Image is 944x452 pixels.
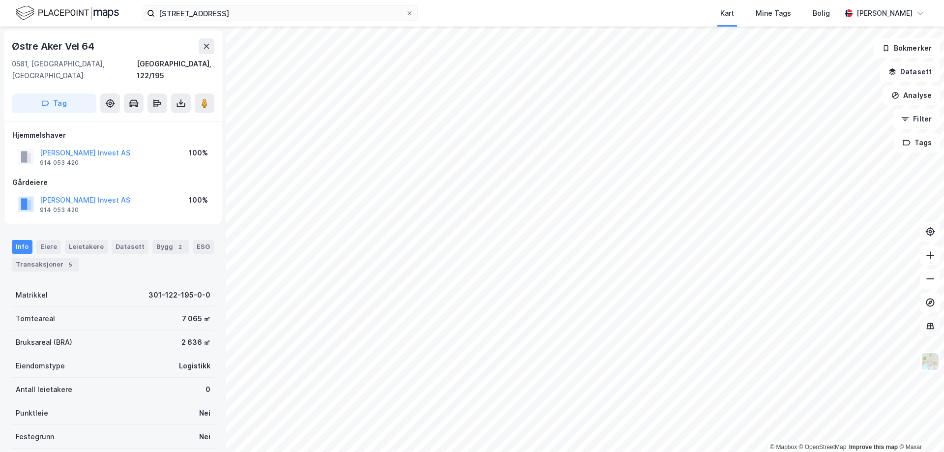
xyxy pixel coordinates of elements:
[182,313,210,325] div: 7 065 ㎡
[16,431,54,443] div: Festegrunn
[12,93,96,113] button: Tag
[893,109,940,129] button: Filter
[12,258,79,271] div: Transaksjoner
[16,289,48,301] div: Matrikkel
[16,4,119,22] img: logo.f888ab2527a4732fd821a326f86c7f29.svg
[199,407,210,419] div: Nei
[16,336,72,348] div: Bruksareal (BRA)
[799,444,847,451] a: OpenStreetMap
[894,133,940,152] button: Tags
[849,444,898,451] a: Improve this map
[12,240,32,254] div: Info
[16,360,65,372] div: Eiendomstype
[883,86,940,105] button: Analyse
[921,352,940,371] img: Z
[874,38,940,58] button: Bokmerker
[199,431,210,443] div: Nei
[137,58,214,82] div: [GEOGRAPHIC_DATA], 122/195
[148,289,210,301] div: 301-122-195-0-0
[880,62,940,82] button: Datasett
[16,384,72,395] div: Antall leietakere
[189,147,208,159] div: 100%
[179,360,210,372] div: Logistikk
[155,6,406,21] input: Søk på adresse, matrikkel, gårdeiere, leietakere eller personer
[12,129,214,141] div: Hjemmelshaver
[12,38,96,54] div: Østre Aker Vei 64
[36,240,61,254] div: Eiere
[16,313,55,325] div: Tomteareal
[193,240,214,254] div: ESG
[40,159,79,167] div: 914 053 420
[895,405,944,452] iframe: Chat Widget
[65,240,108,254] div: Leietakere
[181,336,210,348] div: 2 636 ㎡
[175,242,185,252] div: 2
[152,240,189,254] div: Bygg
[65,260,75,270] div: 5
[189,194,208,206] div: 100%
[40,206,79,214] div: 914 053 420
[206,384,210,395] div: 0
[112,240,148,254] div: Datasett
[813,7,830,19] div: Bolig
[12,177,214,188] div: Gårdeiere
[770,444,797,451] a: Mapbox
[12,58,137,82] div: 0581, [GEOGRAPHIC_DATA], [GEOGRAPHIC_DATA]
[856,7,913,19] div: [PERSON_NAME]
[720,7,734,19] div: Kart
[16,407,48,419] div: Punktleie
[756,7,791,19] div: Mine Tags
